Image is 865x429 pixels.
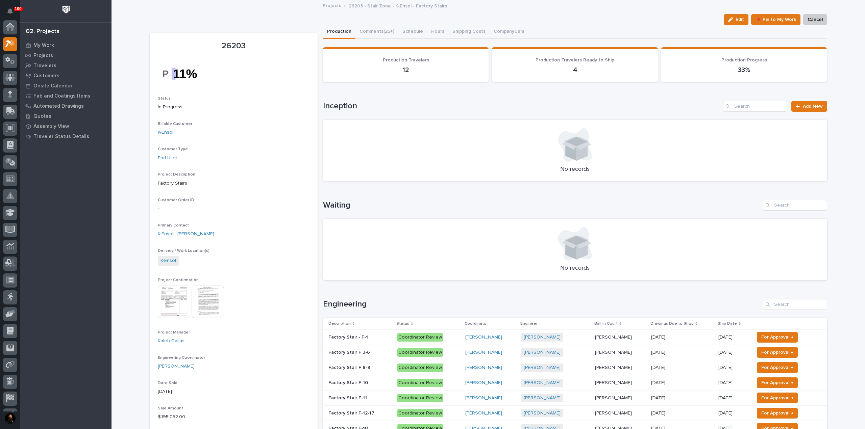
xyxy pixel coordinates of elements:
div: Notifications100 [8,8,17,19]
button: For Approval → [757,408,798,419]
button: Edit [724,14,748,25]
p: [DATE] [158,388,310,395]
a: [PERSON_NAME] [524,410,561,416]
span: Status [158,97,171,101]
button: For Approval → [757,347,798,358]
p: [DATE] [651,409,667,416]
img: Workspace Logo [60,3,72,16]
p: [DATE] [718,350,749,355]
p: Ship Date [718,320,737,327]
p: No records [331,265,819,272]
span: For Approval → [761,348,793,356]
p: 26203 [158,41,310,51]
p: [DATE] [718,334,749,340]
p: Factory Stairs [158,180,310,187]
p: Status [396,320,409,327]
tr: Factory Stair - F-1Factory Stair - F-1 Coordinator Review[PERSON_NAME] [PERSON_NAME] [PERSON_NAME... [323,330,827,345]
a: K-Ensol - [PERSON_NAME] [158,231,214,238]
span: For Approval → [761,409,793,417]
p: Coordinator [465,320,488,327]
p: [DATE] [651,394,667,401]
span: Cancel [808,16,823,24]
p: Factory Stair F 8-9 [328,364,372,371]
a: My Work [20,40,112,50]
p: [DATE] [651,379,667,386]
span: Add New [803,104,823,109]
a: [PERSON_NAME] [524,334,561,340]
a: [PERSON_NAME] [465,380,502,386]
p: Quotes [33,113,51,119]
a: End User [158,155,177,162]
p: [PERSON_NAME] [595,333,633,340]
p: My Work [33,43,54,49]
a: [PERSON_NAME] [465,395,502,401]
a: Customers [20,71,112,81]
a: [PERSON_NAME] [158,363,195,370]
tr: Factory Stair F 3-6Factory Stair F 3-6 Coordinator Review[PERSON_NAME] [PERSON_NAME] [PERSON_NAME... [323,345,827,360]
p: 12 [331,66,481,74]
span: 📌 Pin to My Work [756,16,796,24]
span: Project Description [158,172,195,177]
p: Automated Drawings [33,103,84,109]
button: Cancel [803,14,827,25]
span: Delivery / Work Location(s) [158,249,209,253]
span: Customer Type [158,147,188,151]
a: Quotes [20,111,112,121]
tr: Factory Stair F 8-9Factory Stair F 8-9 Coordinator Review[PERSON_NAME] [PERSON_NAME] [PERSON_NAME... [323,360,827,375]
p: Description [328,320,351,327]
p: [PERSON_NAME] [595,394,633,401]
button: Production [323,25,355,39]
p: Factory Stair - F-1 [328,333,369,340]
tr: Factory Stair F-10Factory Stair F-10 Coordinator Review[PERSON_NAME] [PERSON_NAME] [PERSON_NAME][... [323,375,827,391]
p: [DATE] [718,380,749,386]
span: Customer Order ID [158,198,194,202]
a: Add New [791,101,827,112]
h1: Waiting [323,200,760,210]
button: Shipping Costs [448,25,490,39]
div: Coordinator Review [397,333,443,342]
p: Factory Stair F-12-17 [328,409,376,416]
p: [DATE] [651,364,667,371]
a: Onsite Calendar [20,81,112,91]
button: Schedule [398,25,427,39]
p: Ball In Court [594,320,618,327]
h1: Engineering [323,299,760,309]
p: Drawings Due to Shop [650,320,694,327]
span: Sale Amount [158,406,183,410]
div: 02. Projects [26,28,59,35]
span: Production Travelers Ready to Ship [536,58,614,62]
p: [PERSON_NAME] [595,409,633,416]
button: CompanyCam [490,25,528,39]
tr: Factory Stair F-11Factory Stair F-11 Coordinator Review[PERSON_NAME] [PERSON_NAME] [PERSON_NAME][... [323,391,827,406]
button: Comments (25+) [355,25,398,39]
tr: Factory Stair F-12-17Factory Stair F-12-17 Coordinator Review[PERSON_NAME] [PERSON_NAME] [PERSON_... [323,406,827,421]
h1: Inception [323,101,721,111]
p: Engineer [520,320,538,327]
button: Hours [427,25,448,39]
a: Travelers [20,60,112,71]
button: Notifications [3,4,17,18]
p: Travelers [33,63,56,69]
span: Project Manager [158,330,190,334]
p: In Progress [158,104,310,111]
a: K-Ensol [158,129,173,136]
p: Traveler Status Details [33,134,89,140]
p: [DATE] [718,365,749,371]
a: Automated Drawings [20,101,112,111]
p: 26203 - Stair Zone - K-Ensol - Factory Stairs [349,2,447,9]
p: No records [331,166,819,173]
div: Coordinator Review [397,394,443,402]
p: Factory Stair F-10 [328,379,369,386]
a: [PERSON_NAME] [524,380,561,386]
p: [PERSON_NAME] [595,379,633,386]
a: Kaleb Dallas [158,338,184,345]
span: Engineering Coordinator [158,356,205,360]
a: [PERSON_NAME] [465,350,502,355]
div: Search [763,299,827,310]
p: Assembly View [33,124,69,130]
p: [PERSON_NAME] [595,364,633,371]
span: Date Sold [158,381,177,385]
p: Factory Stair F 3-6 [328,348,371,355]
a: [PERSON_NAME] [465,410,502,416]
p: - [158,205,310,212]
